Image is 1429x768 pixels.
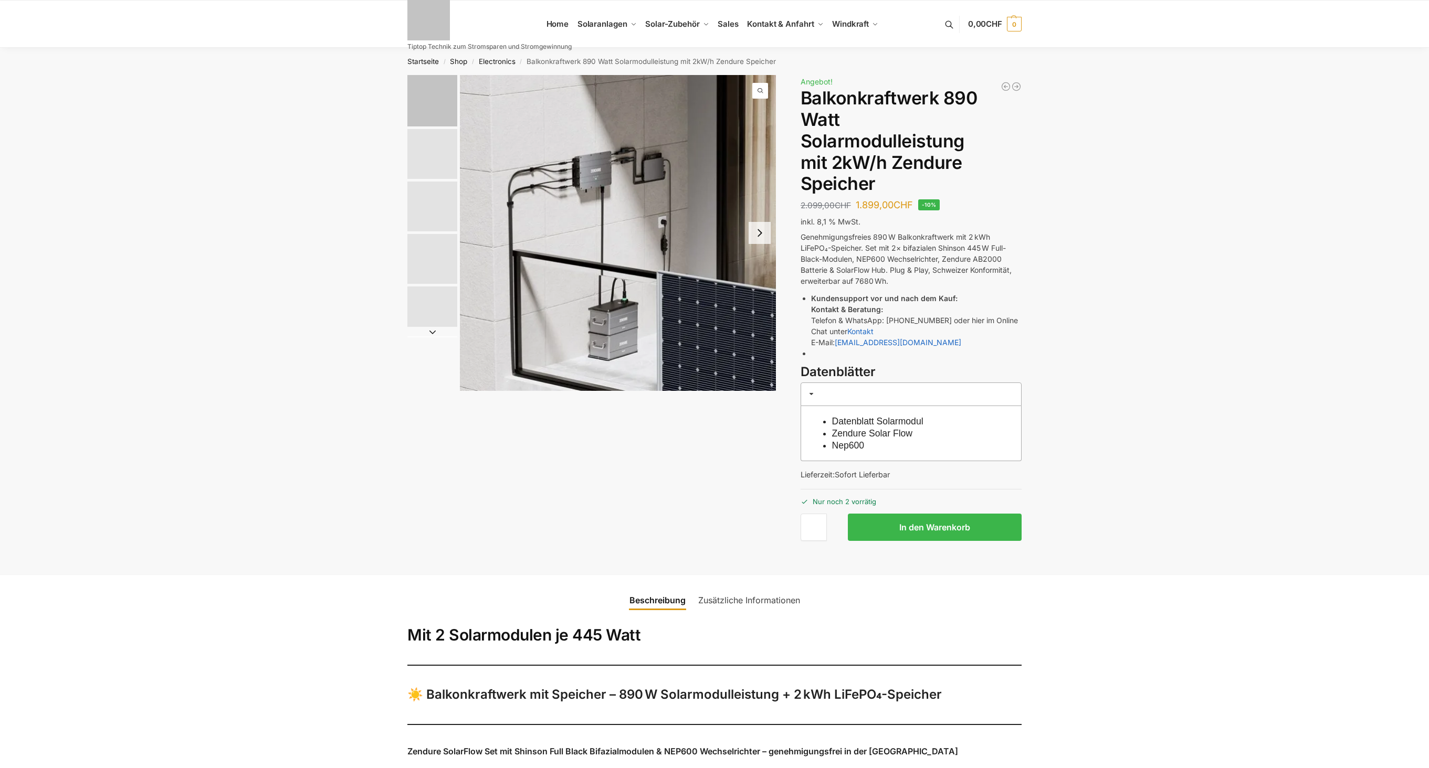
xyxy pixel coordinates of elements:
a: 0,00CHF 0 [968,8,1022,40]
li: 1 / 5 [460,75,776,391]
li: 3 / 5 [405,180,457,232]
span: CHF [894,199,913,210]
li: 1 / 5 [405,75,457,127]
a: Solaranlagen [573,1,640,48]
a: Startseite [407,57,439,66]
span: Windkraft [832,19,869,29]
span: CHF [835,200,851,210]
span: Solaranlagen [577,19,627,29]
img: Maysun [407,182,457,231]
li: 4 / 5 [405,232,457,285]
span: Sofort Lieferbar [835,470,890,479]
img: Anschlusskabel-3meter_schweizer-stecker [407,129,457,179]
bdi: 1.899,00 [856,199,913,210]
span: / [439,58,450,66]
span: Angebot! [801,77,833,86]
a: [EMAIL_ADDRESS][DOMAIN_NAME] [835,338,961,347]
span: CHF [986,19,1002,29]
span: 0,00 [968,19,1002,29]
li: 5 / 5 [405,285,457,337]
a: Solar-Zubehör [641,1,713,48]
img: Zendure-solar-flow-Batteriespeicher für Balkonkraftwerke [460,75,776,391]
bdi: 2.099,00 [801,200,851,210]
a: Znedure solar flow Batteriespeicher fuer BalkonkraftwerkeZnedure solar flow Batteriespeicher fuer... [460,75,776,391]
h3: Datenblätter [801,363,1022,381]
h3: ☀️ Balkonkraftwerk mit Speicher – 890 W Solarmodulleistung + 2 kWh LiFePO₄-Speicher [407,686,1022,704]
a: Shop [450,57,467,66]
button: In den Warenkorb [848,514,1022,541]
a: Sales [713,1,743,48]
nav: Breadcrumb [389,48,1041,75]
img: Zendure-solar-flow-Batteriespeicher für Balkonkraftwerke [407,75,457,126]
span: 0 [1007,17,1022,31]
span: -10% [918,199,940,210]
strong: Kundensupport vor und nach dem Kauf: [811,294,958,303]
button: Next slide [749,222,771,244]
span: Kontakt & Anfahrt [747,19,814,29]
a: Datenblatt Solarmodul [832,416,923,426]
button: Next slide [407,327,457,337]
span: inkl. 8,1 % MwSt. [801,217,860,226]
a: Electronics [479,57,516,66]
a: Balkonkraftwerk 890 Watt Solarmodulleistung mit 1kW/h Zendure Speicher [1011,81,1022,92]
img: nep-microwechselrichter-600w [407,286,457,336]
a: Kontakt [847,327,874,336]
span: Sales [718,19,739,29]
span: Solar-Zubehör [645,19,700,29]
p: Genehmigungsfreies 890 W Balkonkraftwerk mit 2 kWh LiFePO₄-Speicher. Set mit 2× bifazialen Shinso... [801,231,1022,286]
a: Kontakt & Anfahrt [743,1,828,48]
strong: Kontakt & Beratung: [811,305,883,314]
p: Nur noch 2 vorrätig [801,489,1022,507]
a: Zendure Solar Flow [832,428,913,439]
a: Windkraft [828,1,883,48]
strong: Zendure SolarFlow Set mit Shinson Full Black Bifazialmodulen & NEP600 Wechselrichter – genehmigun... [407,746,958,756]
li: 2 / 5 [405,127,457,180]
a: Zusätzliche Informationen [692,588,806,613]
a: Nep600 [832,440,865,451]
h1: Balkonkraftwerk 890 Watt Solarmodulleistung mit 2kW/h Zendure Speicher [801,88,1022,195]
input: Produktmenge [801,514,827,541]
span: Lieferzeit: [801,470,890,479]
h2: Mit 2 Solarmodulen je 445 Watt [407,625,1022,645]
a: Beschreibung [623,588,692,613]
li: Telefon & WhatsApp: [PHONE_NUMBER] oder hier im Online Chat unter E-Mail: [811,293,1022,348]
p: Tiptop Technik zum Stromsparen und Stromgewinnung [407,44,572,50]
a: 890/600 Watt Solarkraftwerk + 2,7 KW Batteriespeicher Genehmigungsfrei [1001,81,1011,92]
span: / [467,58,478,66]
img: Zendure-solar-flow-Batteriespeicher für Balkonkraftwerke [407,234,457,284]
span: / [516,58,527,66]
